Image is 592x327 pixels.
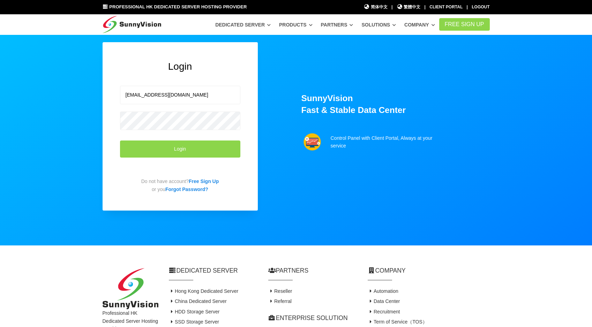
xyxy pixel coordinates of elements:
[268,298,292,304] a: Referral
[120,86,240,104] input: Email
[109,4,247,9] span: Professional HK Dedicated Server Hosting Provider
[169,298,227,304] a: China Dedicated Server
[467,4,468,10] li: |
[169,288,239,294] a: Hong Kong Dedicated Server
[215,18,271,31] a: Dedicated Server
[391,4,392,10] li: |
[165,187,208,192] a: Forgot Password?
[169,266,258,275] h2: Dedicated Server
[120,177,240,193] p: Do not have account? or you
[425,4,426,10] li: |
[368,309,400,314] a: Recruitment
[368,288,398,294] a: Automation
[268,266,357,275] h2: Partners
[304,133,321,151] img: support.png
[268,314,357,322] h2: Enterprise Solution
[189,178,219,184] a: Free Sign Up
[331,134,440,150] p: Control Panel with Client Portal, Always at your service
[368,266,490,275] h2: Company
[368,298,400,304] a: Data Center
[368,319,427,325] a: Term of Service（TOS）
[120,60,240,73] h2: Login
[169,309,220,314] a: HDD Storage Server
[404,18,435,31] a: Company
[169,319,219,325] a: SSD Storage Server
[120,140,240,158] button: Login
[439,18,490,31] a: FREE Sign Up
[397,4,421,10] a: 繁體中文
[321,18,353,31] a: Partners
[103,268,158,310] img: SunnyVision Limited
[364,4,388,10] a: 简体中文
[472,5,489,9] a: Logout
[279,18,313,31] a: Products
[301,92,490,116] h1: SunnyVision Fast & Stable Data Center
[429,4,463,10] div: Client Portal
[361,18,396,31] a: Solutions
[268,288,292,294] a: Reseller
